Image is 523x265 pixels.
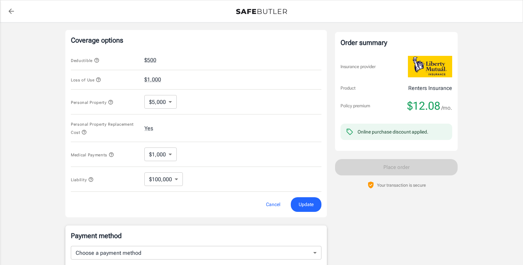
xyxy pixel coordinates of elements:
span: Personal Property Replacement Cost [71,122,134,135]
img: Back to quotes [236,9,287,14]
span: Update [299,200,314,209]
button: $1,000 [144,76,161,84]
span: Deductible [71,58,99,63]
span: Loss of Use [71,78,101,82]
button: Liability [71,175,94,184]
button: Loss of Use [71,76,101,84]
span: Personal Property [71,100,113,105]
div: Order summary [340,37,452,48]
span: Medical Payments [71,153,114,157]
button: Medical Payments [71,151,114,159]
p: Policy premium [340,103,370,109]
span: /mo. [441,103,452,113]
div: $1,000 [144,147,177,161]
span: $12.08 [407,99,440,113]
span: Liability [71,177,94,182]
img: Liberty Mutual [408,56,452,77]
p: Coverage options [71,35,321,45]
div: $100,000 [144,172,183,186]
p: Product [340,85,355,92]
p: Payment method [71,231,321,240]
button: Personal Property [71,98,113,106]
p: Insurance provider [340,63,376,70]
div: Online purchase discount applied. [358,128,428,135]
button: Cancel [258,197,288,212]
a: back to quotes [4,4,18,18]
div: $5,000 [144,95,177,109]
p: Your transaction is secure [377,182,426,188]
button: Update [291,197,321,212]
button: Personal Property Replacement Cost [71,120,139,136]
button: Yes [144,124,153,132]
button: Deductible [71,56,99,64]
p: Renters Insurance [408,84,452,92]
button: $500 [144,56,156,64]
